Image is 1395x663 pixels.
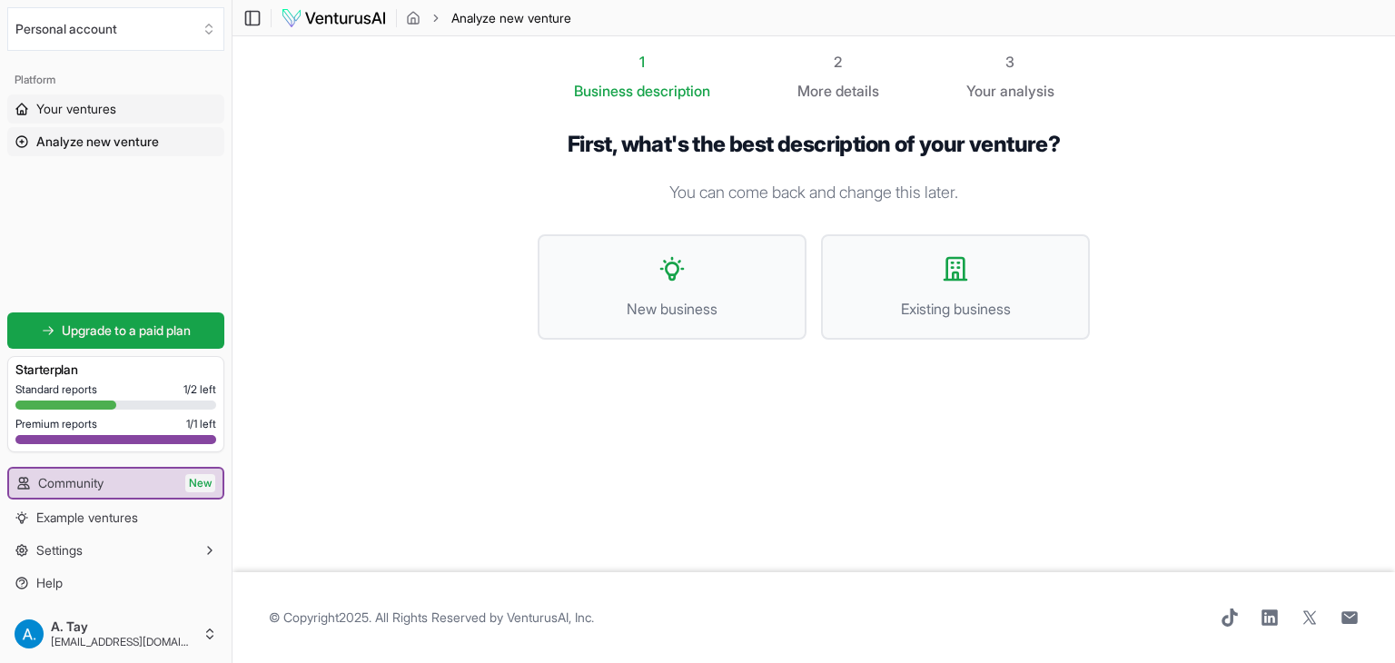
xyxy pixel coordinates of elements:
a: Help [7,569,224,598]
span: Your ventures [36,100,116,118]
span: 1 / 2 left [183,382,216,397]
a: VenturusAI, Inc [507,609,591,625]
button: Settings [7,536,224,565]
span: [EMAIL_ADDRESS][DOMAIN_NAME] [51,635,195,649]
h3: Starter plan [15,361,216,379]
div: 3 [966,51,1054,73]
a: Analyze new venture [7,127,224,156]
span: New [185,474,215,492]
span: analysis [1000,82,1054,100]
span: Analyze new venture [451,9,571,27]
a: Your ventures [7,94,224,124]
span: New business [558,298,787,320]
span: Analyze new venture [36,133,159,151]
span: Premium reports [15,417,97,431]
a: CommunityNew [9,469,223,498]
div: Platform [7,65,224,94]
span: 1 / 1 left [186,417,216,431]
span: A. Tay [51,618,195,635]
button: A. Tay[EMAIL_ADDRESS][DOMAIN_NAME] [7,612,224,656]
button: New business [538,234,806,340]
span: Upgrade to a paid plan [62,322,191,340]
span: Standard reports [15,382,97,397]
span: description [637,82,710,100]
span: Settings [36,541,83,559]
div: 1 [574,51,710,73]
span: Existing business [841,298,1070,320]
span: details [836,82,879,100]
a: Example ventures [7,503,224,532]
p: You can come back and change this later. [538,180,1090,205]
span: © Copyright 2025 . All Rights Reserved by . [269,609,594,627]
span: More [797,80,832,102]
h1: First, what's the best description of your venture? [538,131,1090,158]
span: Help [36,574,63,592]
a: Upgrade to a paid plan [7,312,224,349]
button: Existing business [821,234,1090,340]
span: Business [574,80,633,102]
div: 2 [797,51,879,73]
span: Community [38,474,104,492]
img: ACg8ocKVfFoqRr6JgBG7xdDdvY_9dXl258RFs-9fXwToGqjPvYKdgw=s96-c [15,619,44,648]
span: Example ventures [36,509,138,527]
img: logo [281,7,387,29]
span: Your [966,80,996,102]
nav: breadcrumb [406,9,571,27]
button: Select an organization [7,7,224,51]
